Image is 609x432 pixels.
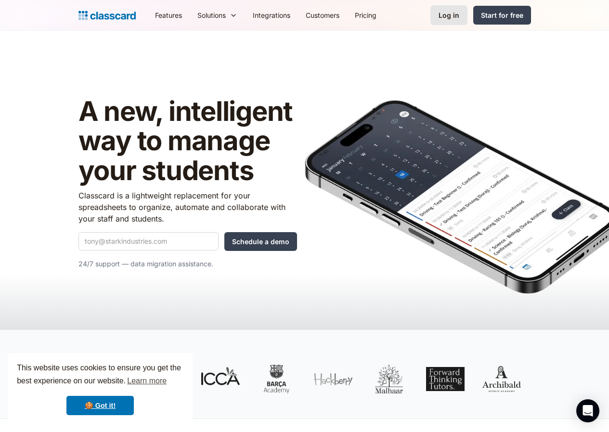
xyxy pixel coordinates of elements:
[126,374,168,388] a: learn more about cookies
[245,4,298,26] a: Integrations
[197,10,226,20] div: Solutions
[473,6,531,25] a: Start for free
[66,396,134,415] a: dismiss cookie message
[78,232,219,250] input: tony@starkindustries.com
[576,399,599,422] div: Open Intercom Messenger
[78,9,136,22] a: Logo
[298,4,347,26] a: Customers
[78,232,297,251] form: Quick Demo Form
[190,4,245,26] div: Solutions
[347,4,384,26] a: Pricing
[78,190,297,224] p: Classcard is a lightweight replacement for your spreadsheets to organize, automate and collaborat...
[8,353,193,424] div: cookieconsent
[439,10,459,20] div: Log in
[17,362,183,388] span: This website uses cookies to ensure you get the best experience on our website.
[147,4,190,26] a: Features
[224,232,297,251] input: Schedule a demo
[481,10,523,20] div: Start for free
[78,97,297,186] h1: A new, intelligent way to manage your students
[78,258,297,270] p: 24/7 support — data migration assistance.
[430,5,467,25] a: Log in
